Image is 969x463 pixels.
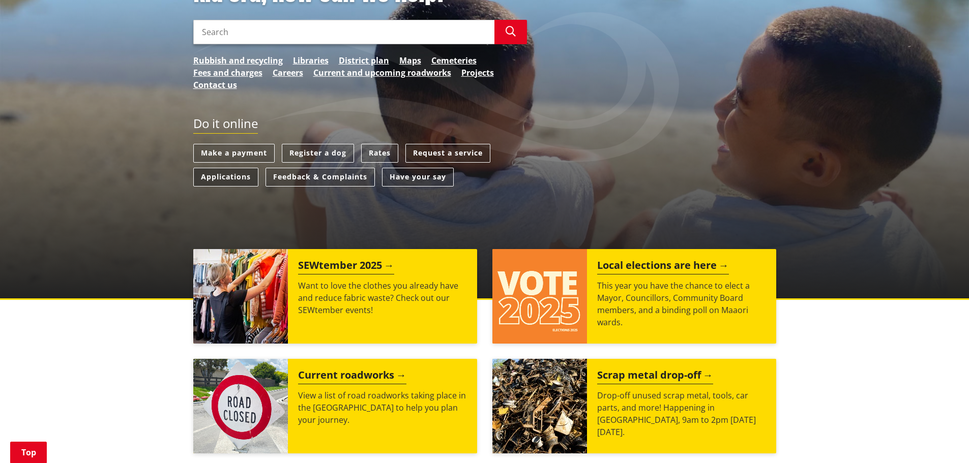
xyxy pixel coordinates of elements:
a: Careers [273,67,303,79]
a: Current roadworks View a list of road roadworks taking place in the [GEOGRAPHIC_DATA] to help you... [193,359,477,453]
a: SEWtember 2025 Want to love the clothes you already have and reduce fabric waste? Check out our S... [193,249,477,344]
img: Scrap metal collection [492,359,587,453]
a: Feedback & Complaints [266,168,375,187]
iframe: Messenger Launcher [922,420,959,457]
h2: Do it online [193,116,258,134]
a: Cemeteries [431,54,477,67]
a: Top [10,442,47,463]
a: Maps [399,54,421,67]
h2: Local elections are here [597,259,729,274]
p: View a list of road roadworks taking place in the [GEOGRAPHIC_DATA] to help you plan your journey. [298,389,467,426]
a: Contact us [193,79,237,91]
a: Libraries [293,54,329,67]
img: Road closed sign [193,359,288,453]
a: Register a dog [282,144,354,163]
a: Rates [361,144,398,163]
p: This year you have the chance to elect a Mayor, Councillors, Community Board members, and a bindi... [597,280,766,328]
input: Search input [193,20,494,44]
img: SEWtember [193,249,288,344]
a: Have your say [382,168,454,187]
a: A massive pile of rusted scrap metal, including wheels and various industrial parts, under a clea... [492,359,776,453]
a: District plan [339,54,389,67]
a: Rubbish and recycling [193,54,283,67]
a: Fees and charges [193,67,262,79]
h2: SEWtember 2025 [298,259,394,274]
p: Drop-off unused scrap metal, tools, car parts, and more! Happening in [GEOGRAPHIC_DATA], 9am to 2... [597,389,766,438]
a: Local elections are here This year you have the chance to elect a Mayor, Councillors, Community B... [492,249,776,344]
h2: Current roadworks [298,369,406,384]
a: Request a service [405,144,490,163]
p: Want to love the clothes you already have and reduce fabric waste? Check out our SEWtember events! [298,280,467,316]
a: Projects [461,67,494,79]
img: Vote 2025 [492,249,587,344]
a: Make a payment [193,144,275,163]
a: Current and upcoming roadworks [313,67,451,79]
h2: Scrap metal drop-off [597,369,713,384]
a: Applications [193,168,258,187]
